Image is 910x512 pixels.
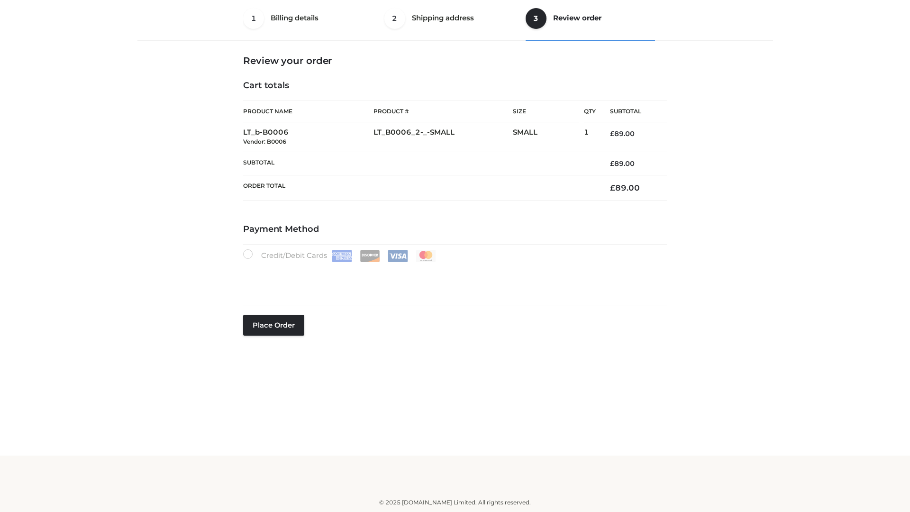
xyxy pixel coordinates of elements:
div: © 2025 [DOMAIN_NAME] Limited. All rights reserved. [141,498,769,507]
span: £ [610,183,615,192]
th: Product Name [243,101,373,122]
small: Vendor: B0006 [243,138,286,145]
img: Discover [360,250,380,262]
img: Amex [332,250,352,262]
bdi: 89.00 [610,159,635,168]
th: Subtotal [596,101,667,122]
th: Size [513,101,579,122]
td: 1 [584,122,596,152]
th: Qty [584,101,596,122]
img: Visa [388,250,408,262]
bdi: 89.00 [610,129,635,138]
button: Place order [243,315,304,336]
td: LT_b-B0006 [243,122,373,152]
td: SMALL [513,122,584,152]
h4: Payment Method [243,224,667,235]
img: Mastercard [416,250,436,262]
bdi: 89.00 [610,183,640,192]
th: Subtotal [243,152,596,175]
iframe: Secure payment input frame [241,260,665,295]
th: Product # [373,101,513,122]
th: Order Total [243,175,596,201]
h4: Cart totals [243,81,667,91]
td: LT_B0006_2-_-SMALL [373,122,513,152]
label: Credit/Debit Cards [243,249,437,262]
h3: Review your order [243,55,667,66]
span: £ [610,129,614,138]
span: £ [610,159,614,168]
